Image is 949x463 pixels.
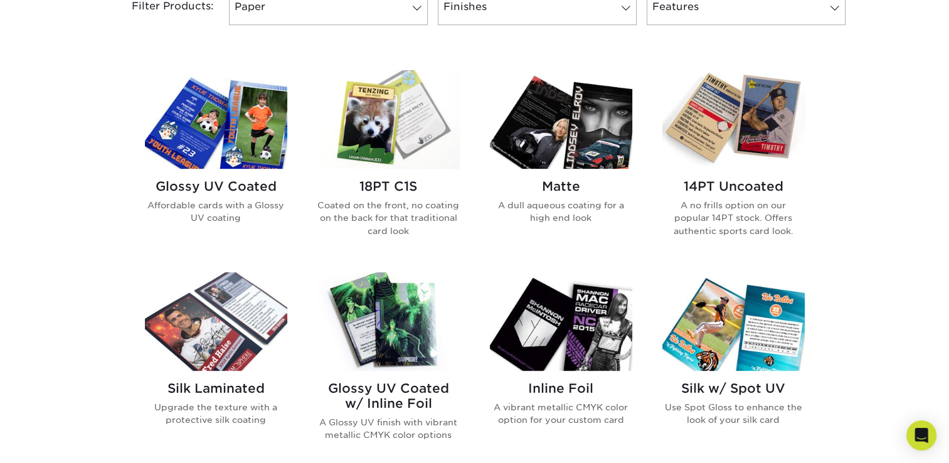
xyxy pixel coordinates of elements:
img: Glossy UV Coated w/ Inline Foil Trading Cards [317,272,460,371]
p: A dull aqueous coating for a high end look [490,199,632,225]
img: 18PT C1S Trading Cards [317,70,460,169]
h2: Silk w/ Spot UV [662,381,805,396]
h2: 14PT Uncoated [662,179,805,194]
h2: Glossy UV Coated [145,179,287,194]
img: 14PT Uncoated Trading Cards [662,70,805,169]
h2: 18PT C1S [317,179,460,194]
p: Coated on the front, no coating on the back for that traditional card look [317,199,460,237]
img: Silk Laminated Trading Cards [145,272,287,371]
h2: Inline Foil [490,381,632,396]
img: Silk w/ Spot UV Trading Cards [662,272,805,371]
a: Silk w/ Spot UV Trading Cards Silk w/ Spot UV Use Spot Gloss to enhance the look of your silk card [662,272,805,462]
a: Matte Trading Cards Matte A dull aqueous coating for a high end look [490,70,632,257]
p: A vibrant metallic CMYK color option for your custom card [490,401,632,427]
p: A Glossy UV finish with vibrant metallic CMYK color options [317,416,460,442]
p: Use Spot Gloss to enhance the look of your silk card [662,401,805,427]
a: Glossy UV Coated w/ Inline Foil Trading Cards Glossy UV Coated w/ Inline Foil A Glossy UV finish ... [317,272,460,462]
p: Upgrade the texture with a protective silk coating [145,401,287,427]
a: Inline Foil Trading Cards Inline Foil A vibrant metallic CMYK color option for your custom card [490,272,632,462]
img: Glossy UV Coated Trading Cards [145,70,287,169]
img: Inline Foil Trading Cards [490,272,632,371]
p: A no frills option on our popular 14PT stock. Offers authentic sports card look. [662,199,805,237]
h2: Silk Laminated [145,381,287,396]
h2: Matte [490,179,632,194]
h2: Glossy UV Coated w/ Inline Foil [317,381,460,411]
a: 14PT Uncoated Trading Cards 14PT Uncoated A no frills option on our popular 14PT stock. Offers au... [662,70,805,257]
a: Glossy UV Coated Trading Cards Glossy UV Coated Affordable cards with a Glossy UV coating [145,70,287,257]
a: Silk Laminated Trading Cards Silk Laminated Upgrade the texture with a protective silk coating [145,272,287,462]
a: 18PT C1S Trading Cards 18PT C1S Coated on the front, no coating on the back for that traditional ... [317,70,460,257]
div: Open Intercom Messenger [906,420,936,450]
p: Affordable cards with a Glossy UV coating [145,199,287,225]
img: Matte Trading Cards [490,70,632,169]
